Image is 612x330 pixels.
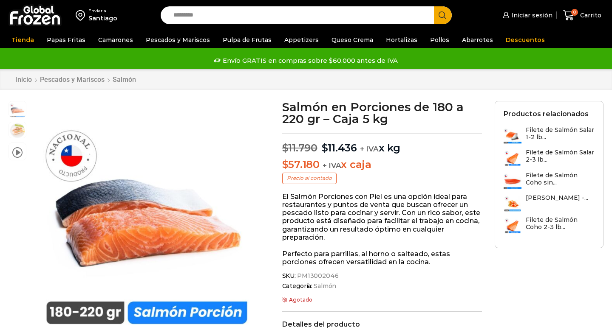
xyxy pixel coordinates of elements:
a: Inicio [15,76,32,84]
span: Iniciar sesión [509,11,552,20]
p: Perfecto para parrillas, al horno o salteado, estas porciones ofrecen versatilidad en la cocina. [282,250,482,266]
a: Pulpa de Frutas [218,32,276,48]
h2: Detalles del producto [282,320,482,328]
a: [PERSON_NAME] -... [504,194,588,212]
bdi: 11.790 [282,142,317,154]
span: + IVA [360,145,379,153]
span: $ [282,158,289,171]
a: Iniciar sesión [501,7,552,24]
a: Camarones [94,32,137,48]
h3: Filete de Salmón Coho sin... [526,172,595,186]
a: Filete de Salmón Coho 2-3 lb... [504,216,595,235]
span: plato-salmon [9,122,26,139]
a: Pescados y Mariscos [142,32,214,48]
p: Precio al contado [282,173,337,184]
img: address-field-icon.svg [76,8,88,22]
bdi: 11.436 [322,142,357,154]
div: Enviar a [88,8,117,14]
p: Agotado [282,297,482,303]
a: Abarrotes [458,32,497,48]
bdi: 57.180 [282,158,320,171]
span: $ [322,142,328,154]
a: 0 Carrito [561,6,603,25]
h1: Salmón en Porciones de 180 a 220 gr – Caja 5 kg [282,101,482,125]
span: SKU: [282,272,482,280]
span: 0 [571,9,578,16]
nav: Breadcrumb [15,76,136,84]
a: Salmón [312,282,336,290]
p: x caja [282,159,482,171]
a: Filete de Salmón Salar 1-2 lb... [504,126,595,145]
span: + IVA [323,161,341,170]
a: Pescados y Mariscos [40,76,105,84]
h3: [PERSON_NAME] -... [526,194,588,201]
span: Categoría: [282,282,482,290]
a: Salmón [112,76,136,84]
div: Santiago [88,14,117,22]
h3: Filete de Salmón Salar 1-2 lb... [526,126,595,141]
h3: Filete de Salmón Salar 2-3 lb... [526,149,595,163]
span: salmon-porcion-180-200gr [9,101,26,118]
h3: Filete de Salmón Coho 2-3 lb... [526,216,595,231]
a: Filete de Salmón Coho sin... [504,172,595,190]
button: Search button [434,6,452,24]
a: Queso Crema [327,32,377,48]
a: Appetizers [280,32,323,48]
span: $ [282,142,289,154]
p: El Salmón Porciones con Piel es una opción ideal para restaurantes y puntos de venta que buscan o... [282,193,482,241]
a: Tienda [7,32,38,48]
span: PM13002046 [296,272,339,280]
span: Carrito [578,11,601,20]
a: Pollos [426,32,453,48]
h2: Productos relacionados [504,110,589,118]
p: x kg [282,133,482,154]
a: Descuentos [501,32,549,48]
a: Hortalizas [382,32,422,48]
a: Papas Fritas [42,32,90,48]
a: Filete de Salmón Salar 2-3 lb... [504,149,595,167]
